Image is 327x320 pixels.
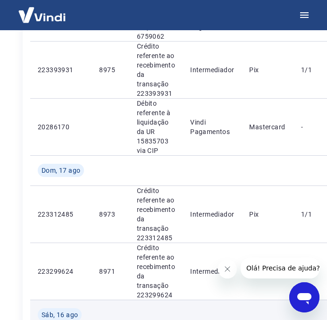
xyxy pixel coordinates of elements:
[137,99,175,155] p: Débito referente à liquidação da UR 15835703 via CIP
[42,310,78,320] span: Sáb, 16 ago
[190,65,234,75] p: Intermediador
[218,260,237,278] iframe: Fechar mensagem
[137,186,175,243] p: Crédito referente ao recebimento da transação 223312485
[249,65,286,75] p: Pix
[38,65,84,75] p: 223393931
[38,267,84,276] p: 223299624
[99,267,121,276] p: 8971
[99,65,121,75] p: 8975
[249,122,286,132] p: Mastercard
[190,118,234,136] p: Vindi Pagamentos
[38,210,84,219] p: 223312485
[42,166,80,175] span: Dom, 17 ago
[6,7,79,14] span: Olá! Precisa de ajuda?
[137,243,175,300] p: Crédito referente ao recebimento da transação 223299624
[289,282,319,312] iframe: Botão para abrir a janela de mensagens
[99,210,121,219] p: 8973
[11,0,73,29] img: Vindi
[137,42,175,98] p: Crédito referente ao recebimento da transação 223393931
[38,122,84,132] p: 20286170
[241,258,319,278] iframe: Mensagem da empresa
[190,267,234,276] p: Intermediador
[249,210,286,219] p: Pix
[190,210,234,219] p: Intermediador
